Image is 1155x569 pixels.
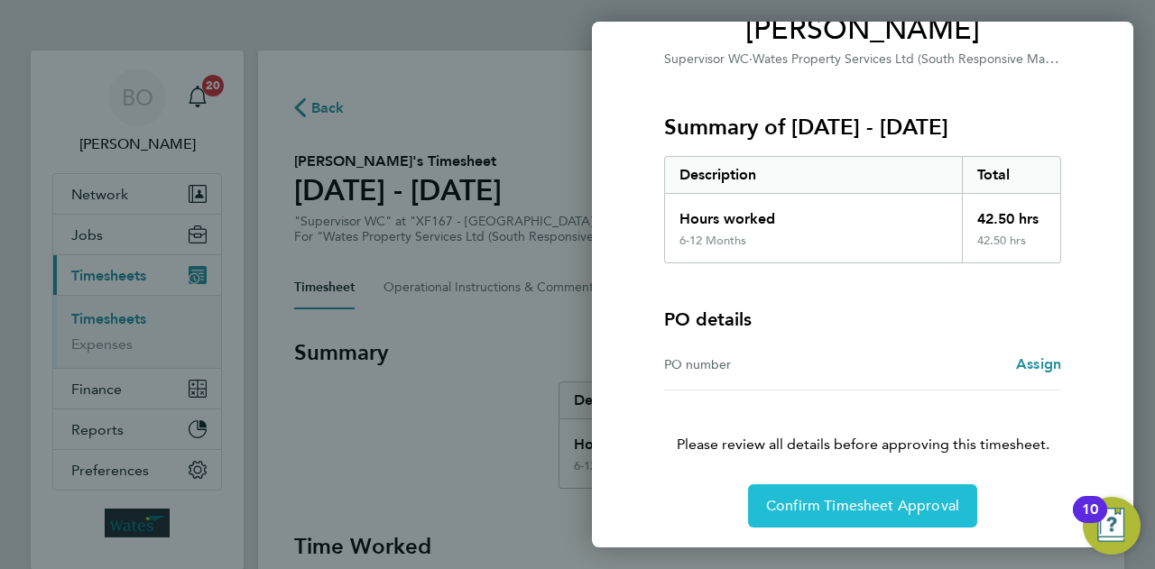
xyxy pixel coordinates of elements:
span: · [749,51,753,67]
button: Confirm Timesheet Approval [748,484,977,528]
div: Total [962,157,1061,193]
a: Assign [1016,353,1061,375]
div: Description [665,157,962,193]
div: 6-12 Months [679,234,746,248]
h4: PO details [664,307,752,332]
div: Hours worked [665,194,962,234]
h3: Summary of [DATE] - [DATE] [664,113,1061,142]
span: Wates Property Services Ltd (South Responsive Maintenance) [753,50,1104,67]
div: 10 [1082,509,1098,533]
div: 42.50 hrs [962,194,1061,234]
div: Summary of 16 - 22 Aug 2025 [664,156,1061,263]
span: Supervisor WC [664,51,749,67]
span: [PERSON_NAME] [664,12,1061,48]
div: PO number [664,353,863,375]
p: Please review all details before approving this timesheet. [642,390,1083,455]
div: 42.50 hrs [962,234,1061,262]
button: Open Resource Center, 10 new notifications [1083,497,1141,555]
span: Confirm Timesheet Approval [766,497,959,515]
span: Assign [1016,355,1061,372]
